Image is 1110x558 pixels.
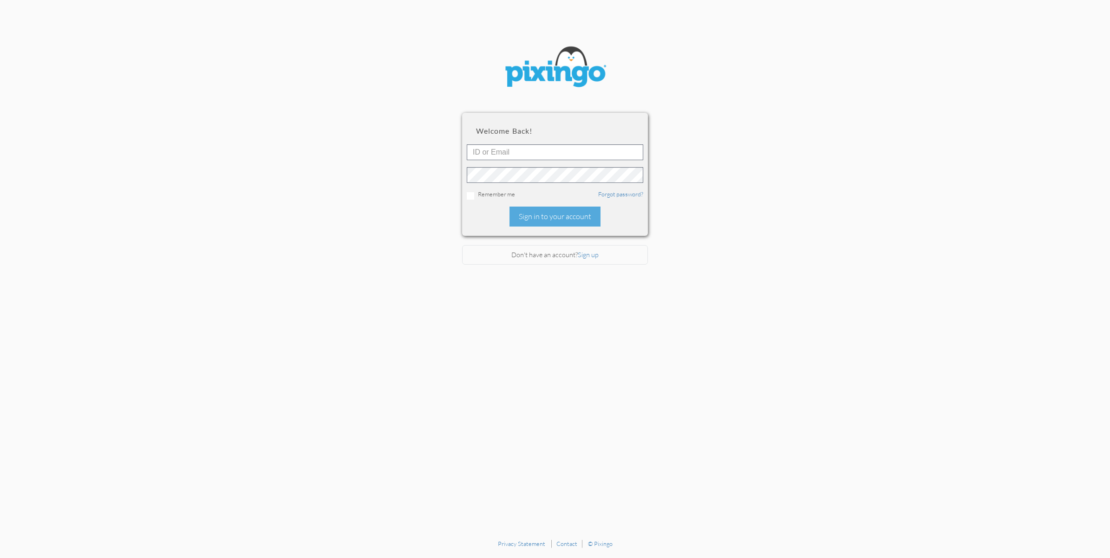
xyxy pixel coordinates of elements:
div: Remember me [467,190,643,200]
a: Privacy Statement [498,540,545,547]
h2: Welcome back! [476,127,634,135]
a: Contact [556,540,577,547]
a: Forgot password? [598,190,643,198]
a: Sign up [578,251,599,259]
div: Don't have an account? [462,245,648,265]
img: pixingo logo [499,42,611,94]
div: Sign in to your account [509,207,601,227]
input: ID or Email [467,144,643,160]
a: © Pixingo [588,540,613,547]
